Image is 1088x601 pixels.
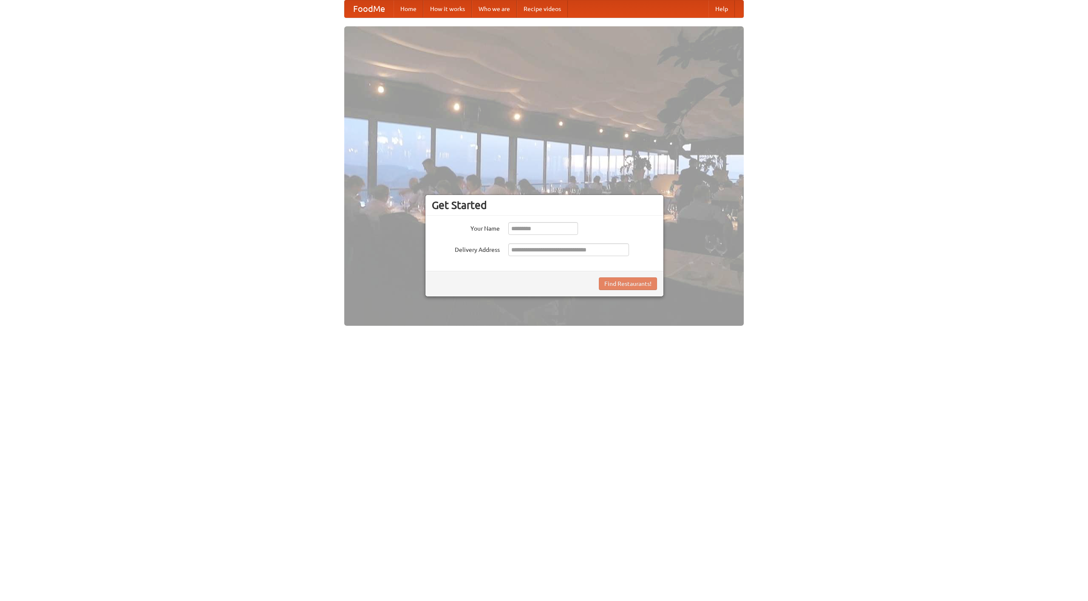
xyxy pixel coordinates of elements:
button: Find Restaurants! [599,277,657,290]
a: Recipe videos [517,0,568,17]
h3: Get Started [432,199,657,212]
a: Who we are [472,0,517,17]
a: Home [394,0,423,17]
label: Delivery Address [432,243,500,254]
a: Help [708,0,735,17]
a: FoodMe [345,0,394,17]
a: How it works [423,0,472,17]
label: Your Name [432,222,500,233]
